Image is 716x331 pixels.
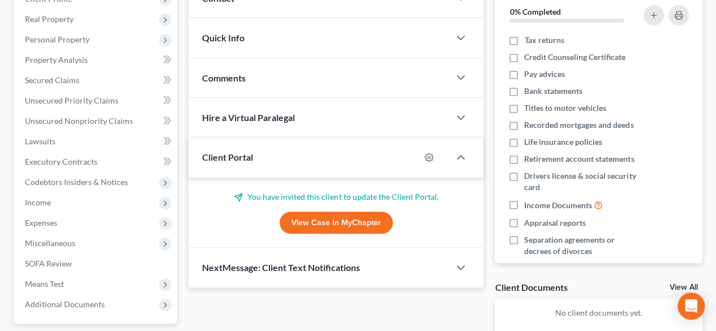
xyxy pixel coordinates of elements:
[25,136,55,146] span: Lawsuits
[25,238,75,248] span: Miscellaneous
[202,72,246,83] span: Comments
[16,91,177,111] a: Unsecured Priority Claims
[16,152,177,172] a: Executory Contracts
[25,35,89,44] span: Personal Property
[25,157,97,166] span: Executory Contracts
[524,170,641,193] span: Drivers license & social security card
[524,102,606,114] span: Titles to motor vehicles
[25,197,51,207] span: Income
[509,7,560,16] strong: 0% Completed
[16,253,177,274] a: SOFA Review
[524,234,641,257] span: Separation agreements or decrees of divorces
[524,217,586,229] span: Appraisal reports
[25,299,105,309] span: Additional Documents
[280,212,393,234] a: View Case in MyChapter
[495,281,567,293] div: Client Documents
[524,85,582,97] span: Bank statements
[25,96,118,105] span: Unsecured Priority Claims
[504,307,693,319] p: No client documents yet.
[25,55,88,65] span: Property Analysis
[25,177,128,187] span: Codebtors Insiders & Notices
[16,131,177,152] a: Lawsuits
[16,70,177,91] a: Secured Claims
[25,218,57,227] span: Expenses
[678,293,705,320] div: Open Intercom Messenger
[16,111,177,131] a: Unsecured Nonpriority Claims
[202,112,295,123] span: Hire a Virtual Paralegal
[25,259,72,268] span: SOFA Review
[202,191,470,203] p: You have invited this client to update the Client Portal.
[25,279,64,289] span: Means Test
[524,153,634,165] span: Retirement account statements
[524,51,625,63] span: Credit Counseling Certificate
[524,119,633,131] span: Recorded mortgages and deeds
[202,262,360,273] span: NextMessage: Client Text Notifications
[524,68,565,80] span: Pay advices
[202,152,253,162] span: Client Portal
[524,35,564,46] span: Tax returns
[670,283,698,291] a: View All
[524,200,592,211] span: Income Documents
[25,75,79,85] span: Secured Claims
[25,14,74,24] span: Real Property
[524,136,602,148] span: Life insurance policies
[25,116,133,126] span: Unsecured Nonpriority Claims
[202,32,245,43] span: Quick Info
[16,50,177,70] a: Property Analysis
